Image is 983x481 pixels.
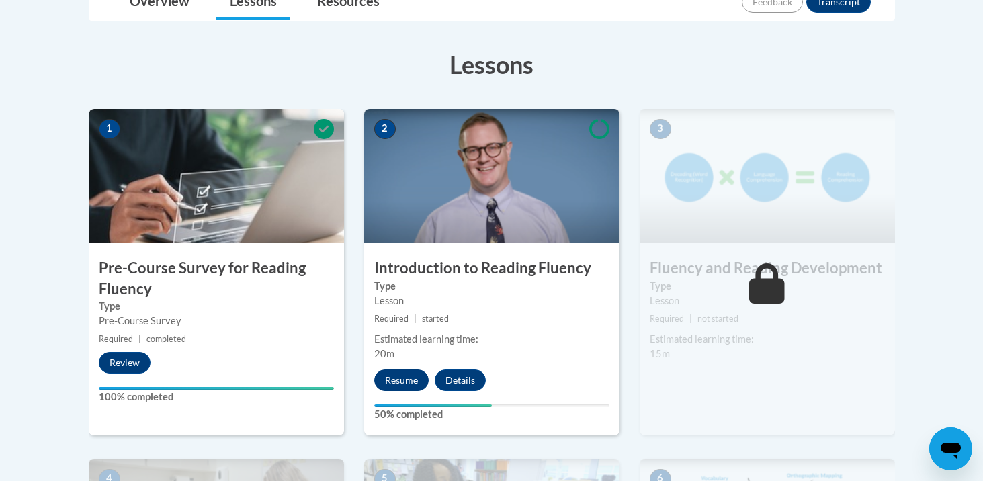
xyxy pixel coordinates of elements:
[374,404,492,407] div: Your progress
[374,407,609,422] label: 50% completed
[414,314,417,324] span: |
[99,299,334,314] label: Type
[650,314,684,324] span: Required
[650,348,670,359] span: 15m
[138,334,141,344] span: |
[99,390,334,404] label: 100% completed
[435,369,486,391] button: Details
[89,258,344,300] h3: Pre-Course Survey for Reading Fluency
[374,314,409,324] span: Required
[99,334,133,344] span: Required
[99,119,120,139] span: 1
[374,294,609,308] div: Lesson
[146,334,186,344] span: completed
[374,369,429,391] button: Resume
[650,119,671,139] span: 3
[99,314,334,329] div: Pre-Course Survey
[374,279,609,294] label: Type
[650,294,885,308] div: Lesson
[689,314,692,324] span: |
[650,332,885,347] div: Estimated learning time:
[640,258,895,279] h3: Fluency and Reading Development
[374,348,394,359] span: 20m
[650,279,885,294] label: Type
[364,109,619,243] img: Course Image
[422,314,449,324] span: started
[89,109,344,243] img: Course Image
[99,387,334,390] div: Your progress
[364,258,619,279] h3: Introduction to Reading Fluency
[374,332,609,347] div: Estimated learning time:
[99,352,151,374] button: Review
[89,48,895,81] h3: Lessons
[374,119,396,139] span: 2
[929,427,972,470] iframe: Button to launch messaging window
[697,314,738,324] span: not started
[640,109,895,243] img: Course Image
